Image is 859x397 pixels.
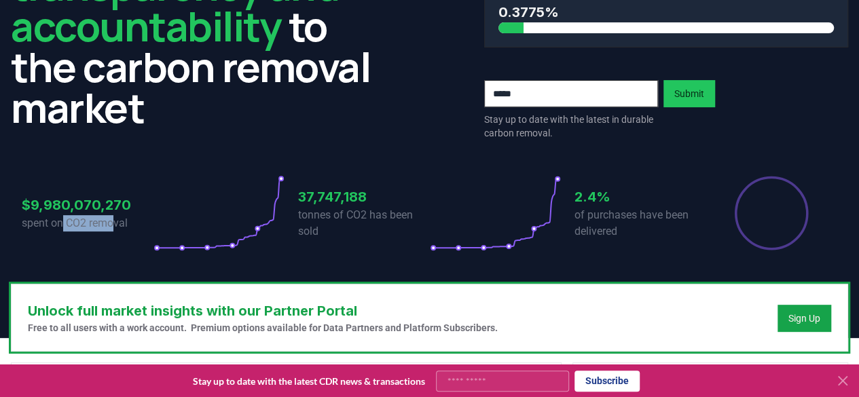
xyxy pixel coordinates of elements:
[28,301,498,321] h3: Unlock full market insights with our Partner Portal
[574,187,706,207] h3: 2.4%
[663,80,715,107] button: Submit
[28,321,498,335] p: Free to all users with a work account. Premium options available for Data Partners and Platform S...
[788,311,820,325] a: Sign Up
[498,2,835,22] h3: 0.3775%
[298,207,430,240] p: tonnes of CO2 has been sold
[298,187,430,207] h3: 37,747,188
[22,195,153,215] h3: $9,980,070,270
[484,113,658,140] p: Stay up to date with the latest in durable carbon removal.
[733,175,809,251] div: Percentage of sales delivered
[22,215,153,231] p: spent on CO2 removal
[574,207,706,240] p: of purchases have been delivered
[778,305,831,332] button: Sign Up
